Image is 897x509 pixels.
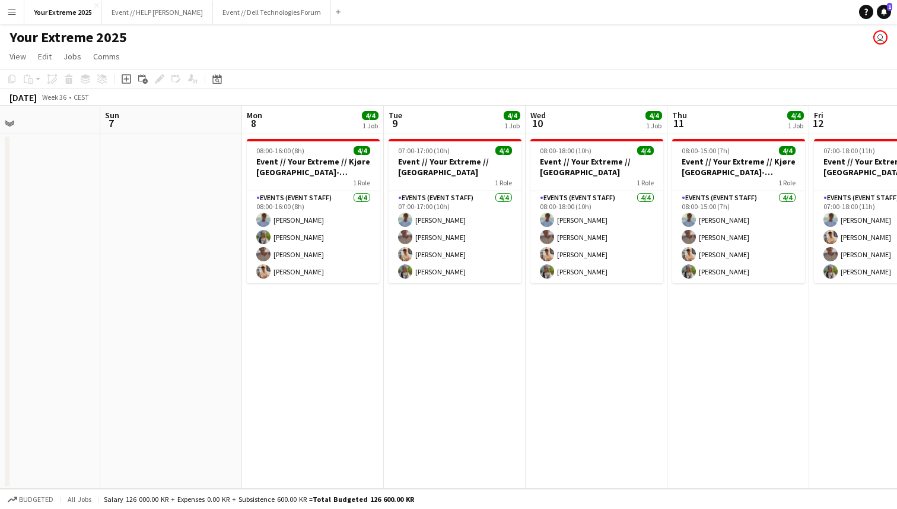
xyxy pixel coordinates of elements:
button: Event // Dell Technologies Forum [213,1,331,24]
span: 1 Role [495,178,512,187]
span: Mon [247,110,262,121]
span: 4/4 [787,111,804,120]
span: 4/4 [362,111,378,120]
span: Wed [530,110,546,121]
span: 4/4 [354,146,370,155]
div: 1 Job [646,121,661,130]
div: [DATE] [9,91,37,103]
div: CEST [74,93,89,102]
h3: Event // Your Extreme // Kjøre [GEOGRAPHIC_DATA]-[GEOGRAPHIC_DATA] [672,156,805,178]
span: 08:00-15:00 (7h) [682,146,730,155]
app-card-role: Events (Event Staff)4/408:00-15:00 (7h)[PERSON_NAME][PERSON_NAME][PERSON_NAME][PERSON_NAME] [672,191,805,283]
a: Edit [33,49,56,64]
span: Thu [672,110,687,121]
span: View [9,51,26,62]
a: 1 [877,5,891,19]
span: Budgeted [19,495,53,504]
a: View [5,49,31,64]
span: Total Budgeted 126 600.00 KR [313,495,414,504]
span: 1 Role [637,178,654,187]
span: Edit [38,51,52,62]
span: 1 Role [353,178,370,187]
a: Jobs [59,49,86,64]
app-card-role: Events (Event Staff)4/407:00-17:00 (10h)[PERSON_NAME][PERSON_NAME][PERSON_NAME][PERSON_NAME] [389,191,521,283]
div: 1 Job [362,121,378,130]
button: Event // HELP [PERSON_NAME] [102,1,213,24]
span: Sun [105,110,119,121]
span: 4/4 [779,146,796,155]
span: 8 [245,116,262,130]
app-job-card: 08:00-16:00 (8h)4/4Event // Your Extreme // Kjøre [GEOGRAPHIC_DATA]-[GEOGRAPHIC_DATA]1 RoleEvents... [247,139,380,283]
span: 1 [887,3,892,11]
app-job-card: 07:00-17:00 (10h)4/4Event // Your Extreme // [GEOGRAPHIC_DATA]1 RoleEvents (Event Staff)4/407:00-... [389,139,521,283]
app-card-role: Events (Event Staff)4/408:00-18:00 (10h)[PERSON_NAME][PERSON_NAME][PERSON_NAME][PERSON_NAME] [530,191,663,283]
h3: Event // Your Extreme // [GEOGRAPHIC_DATA] [389,156,521,178]
span: 07:00-17:00 (10h) [398,146,450,155]
h3: Event // Your Extreme // Kjøre [GEOGRAPHIC_DATA]-[GEOGRAPHIC_DATA] [247,156,380,178]
div: 1 Job [788,121,803,130]
span: Fri [814,110,823,121]
span: Comms [93,51,120,62]
app-card-role: Events (Event Staff)4/408:00-16:00 (8h)[PERSON_NAME][PERSON_NAME][PERSON_NAME][PERSON_NAME] [247,191,380,283]
h3: Event // Your Extreme // [GEOGRAPHIC_DATA] [530,156,663,178]
button: Your Extreme 2025 [24,1,102,24]
span: 4/4 [637,146,654,155]
app-job-card: 08:00-18:00 (10h)4/4Event // Your Extreme // [GEOGRAPHIC_DATA]1 RoleEvents (Event Staff)4/408:00-... [530,139,663,283]
span: 1 Role [778,178,796,187]
button: Budgeted [6,493,55,506]
span: 08:00-16:00 (8h) [256,146,304,155]
app-user-avatar: Lars Songe [873,30,888,45]
span: Jobs [63,51,81,62]
span: Tue [389,110,402,121]
span: 9 [387,116,402,130]
div: 1 Job [504,121,520,130]
app-job-card: 08:00-15:00 (7h)4/4Event // Your Extreme // Kjøre [GEOGRAPHIC_DATA]-[GEOGRAPHIC_DATA]1 RoleEvents... [672,139,805,283]
span: 7 [103,116,119,130]
span: Week 36 [39,93,69,102]
span: All jobs [65,495,94,504]
span: 10 [529,116,546,130]
span: 4/4 [495,146,512,155]
span: 11 [670,116,687,130]
span: 07:00-18:00 (11h) [823,146,875,155]
h1: Your Extreme 2025 [9,29,127,46]
span: 4/4 [504,111,520,120]
span: 08:00-18:00 (10h) [540,146,591,155]
div: Salary 126 000.00 KR + Expenses 0.00 KR + Subsistence 600.00 KR = [104,495,414,504]
span: 4/4 [645,111,662,120]
span: 12 [812,116,823,130]
a: Comms [88,49,125,64]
